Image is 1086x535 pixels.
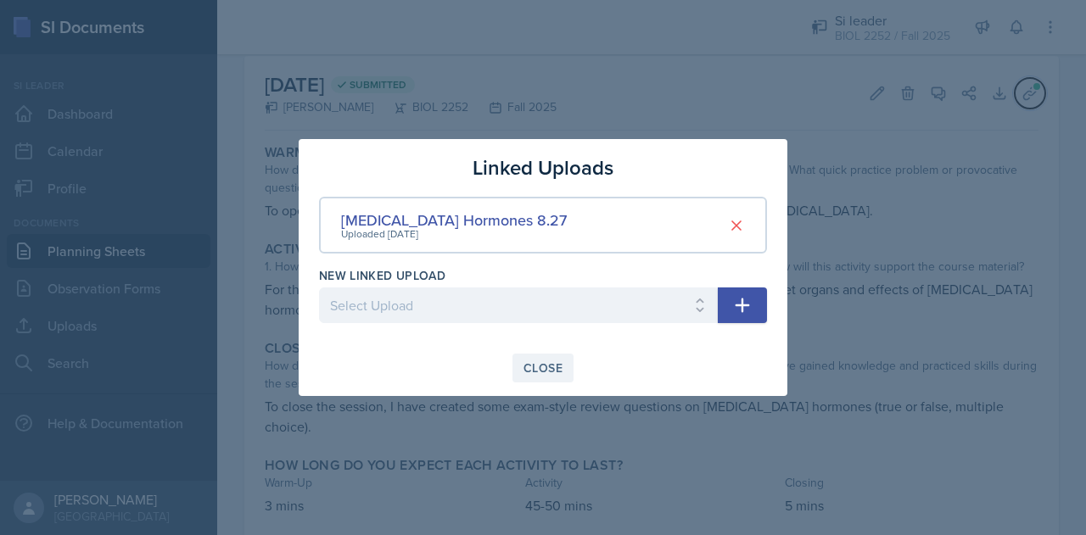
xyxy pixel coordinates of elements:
h3: Linked Uploads [473,153,613,183]
label: New Linked Upload [319,267,445,284]
button: Close [512,354,574,382]
div: Uploaded [DATE] [341,226,567,242]
div: Close [523,361,563,375]
div: [MEDICAL_DATA] Hormones 8.27 [341,209,567,231]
